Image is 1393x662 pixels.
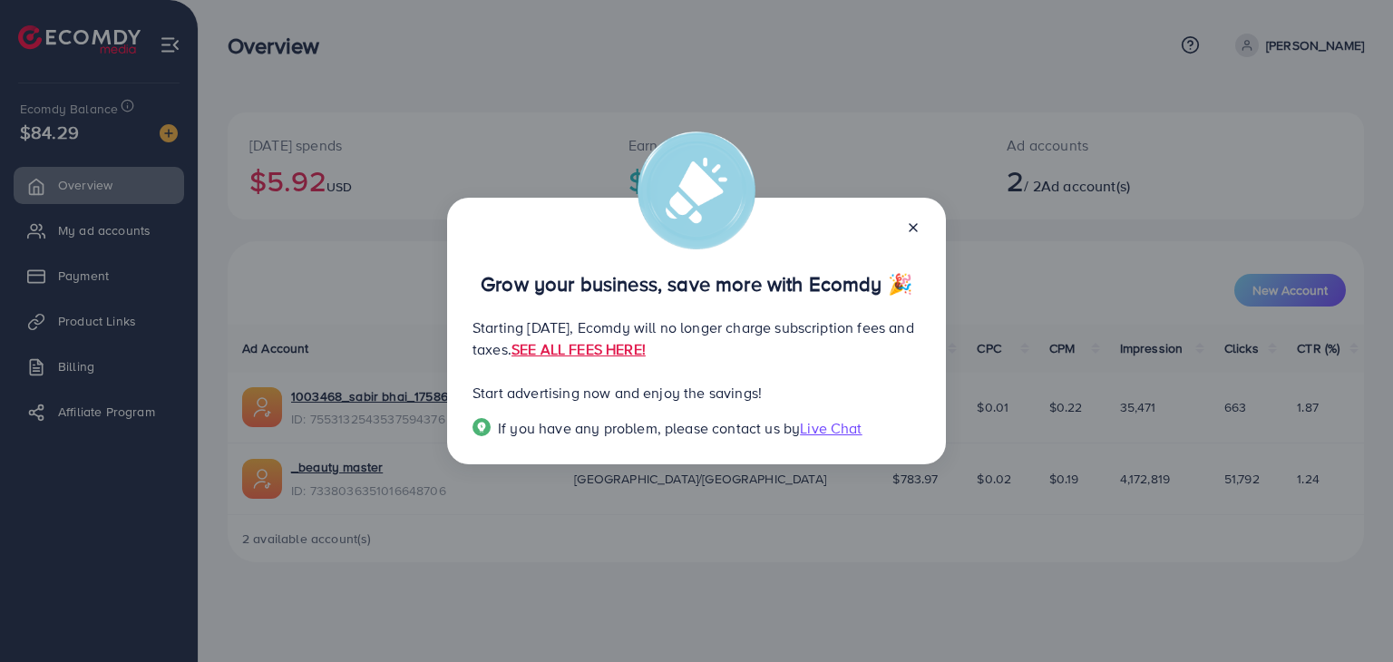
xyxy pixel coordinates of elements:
[472,273,921,295] p: Grow your business, save more with Ecomdy 🎉
[472,382,921,404] p: Start advertising now and enjoy the savings!
[800,418,862,438] span: Live Chat
[511,339,646,359] a: SEE ALL FEES HERE!
[498,418,800,438] span: If you have any problem, please contact us by
[638,131,755,249] img: alert
[472,418,491,436] img: Popup guide
[472,316,921,360] p: Starting [DATE], Ecomdy will no longer charge subscription fees and taxes.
